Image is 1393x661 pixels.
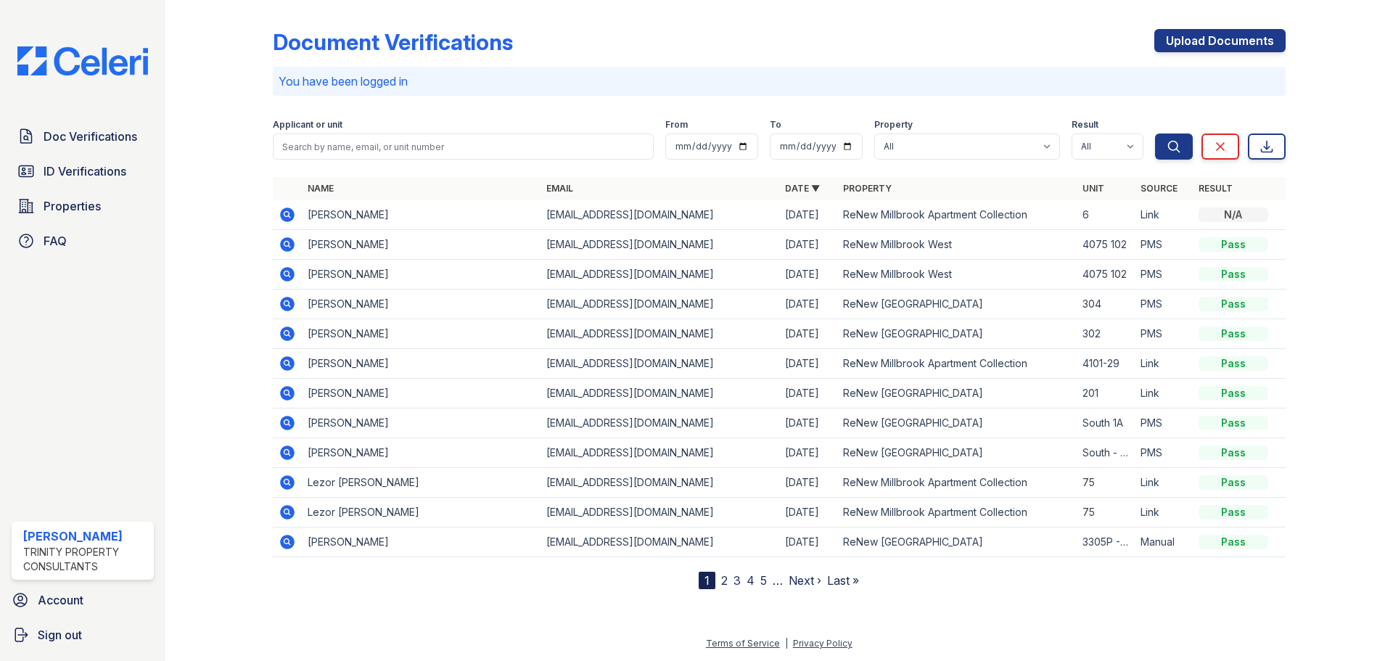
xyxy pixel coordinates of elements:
[12,226,154,255] a: FAQ
[1199,446,1268,460] div: Pass
[779,319,837,349] td: [DATE]
[843,183,892,194] a: Property
[837,438,1076,468] td: ReNew [GEOGRAPHIC_DATA]
[1199,267,1268,282] div: Pass
[1135,230,1193,260] td: PMS
[1199,327,1268,341] div: Pass
[837,230,1076,260] td: ReNew Millbrook West
[1077,260,1135,290] td: 4075 102
[12,157,154,186] a: ID Verifications
[1135,290,1193,319] td: PMS
[1141,183,1178,194] a: Source
[779,290,837,319] td: [DATE]
[302,230,541,260] td: [PERSON_NAME]
[302,468,541,498] td: Lezor [PERSON_NAME]
[1135,408,1193,438] td: PMS
[1077,319,1135,349] td: 302
[44,128,137,145] span: Doc Verifications
[779,527,837,557] td: [DATE]
[302,527,541,557] td: [PERSON_NAME]
[302,200,541,230] td: [PERSON_NAME]
[541,290,779,319] td: [EMAIL_ADDRESS][DOMAIN_NAME]
[1199,208,1268,222] div: N/A
[6,586,160,615] a: Account
[827,573,859,588] a: Last »
[734,573,741,588] a: 3
[785,638,788,649] div: |
[837,290,1076,319] td: ReNew [GEOGRAPHIC_DATA]
[699,572,715,589] div: 1
[779,200,837,230] td: [DATE]
[12,192,154,221] a: Properties
[1199,183,1233,194] a: Result
[1072,119,1098,131] label: Result
[302,408,541,438] td: [PERSON_NAME]
[1135,438,1193,468] td: PMS
[302,260,541,290] td: [PERSON_NAME]
[837,349,1076,379] td: ReNew Millbrook Apartment Collection
[1135,468,1193,498] td: Link
[1199,356,1268,371] div: Pass
[1077,498,1135,527] td: 75
[1077,408,1135,438] td: South 1A
[721,573,728,588] a: 2
[302,319,541,349] td: [PERSON_NAME]
[779,379,837,408] td: [DATE]
[1199,505,1268,520] div: Pass
[1077,200,1135,230] td: 6
[1077,230,1135,260] td: 4075 102
[302,290,541,319] td: [PERSON_NAME]
[541,319,779,349] td: [EMAIL_ADDRESS][DOMAIN_NAME]
[1135,527,1193,557] td: Manual
[760,573,767,588] a: 5
[273,134,654,160] input: Search by name, email, or unit number
[541,498,779,527] td: [EMAIL_ADDRESS][DOMAIN_NAME]
[1077,468,1135,498] td: 75
[706,638,780,649] a: Terms of Service
[541,230,779,260] td: [EMAIL_ADDRESS][DOMAIN_NAME]
[302,379,541,408] td: [PERSON_NAME]
[837,408,1076,438] td: ReNew [GEOGRAPHIC_DATA]
[770,119,781,131] label: To
[308,183,334,194] a: Name
[837,498,1076,527] td: ReNew Millbrook Apartment Collection
[773,572,783,589] span: …
[302,349,541,379] td: [PERSON_NAME]
[837,200,1076,230] td: ReNew Millbrook Apartment Collection
[1135,349,1193,379] td: Link
[837,468,1076,498] td: ReNew Millbrook Apartment Collection
[12,122,154,151] a: Doc Verifications
[837,379,1076,408] td: ReNew [GEOGRAPHIC_DATA]
[1082,183,1104,194] a: Unit
[793,638,852,649] a: Privacy Policy
[44,197,101,215] span: Properties
[38,626,82,644] span: Sign out
[541,468,779,498] td: [EMAIL_ADDRESS][DOMAIN_NAME]
[6,620,160,649] button: Sign out
[44,232,67,250] span: FAQ
[541,200,779,230] td: [EMAIL_ADDRESS][DOMAIN_NAME]
[1077,349,1135,379] td: 4101-29
[1135,379,1193,408] td: Link
[1199,475,1268,490] div: Pass
[1199,297,1268,311] div: Pass
[6,46,160,75] img: CE_Logo_Blue-a8612792a0a2168367f1c8372b55b34899dd931a85d93a1a3d3e32e68fde9ad4.png
[1199,535,1268,549] div: Pass
[23,545,148,574] div: Trinity Property Consultants
[44,163,126,180] span: ID Verifications
[1154,29,1286,52] a: Upload Documents
[279,73,1280,90] p: You have been logged in
[302,438,541,468] td: [PERSON_NAME]
[779,438,837,468] td: [DATE]
[541,260,779,290] td: [EMAIL_ADDRESS][DOMAIN_NAME]
[1135,260,1193,290] td: PMS
[1077,527,1135,557] td: 3305P - 301
[665,119,688,131] label: From
[779,260,837,290] td: [DATE]
[747,573,755,588] a: 4
[1077,438,1135,468] td: South - 1A
[541,408,779,438] td: [EMAIL_ADDRESS][DOMAIN_NAME]
[779,408,837,438] td: [DATE]
[541,379,779,408] td: [EMAIL_ADDRESS][DOMAIN_NAME]
[302,498,541,527] td: Lezor [PERSON_NAME]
